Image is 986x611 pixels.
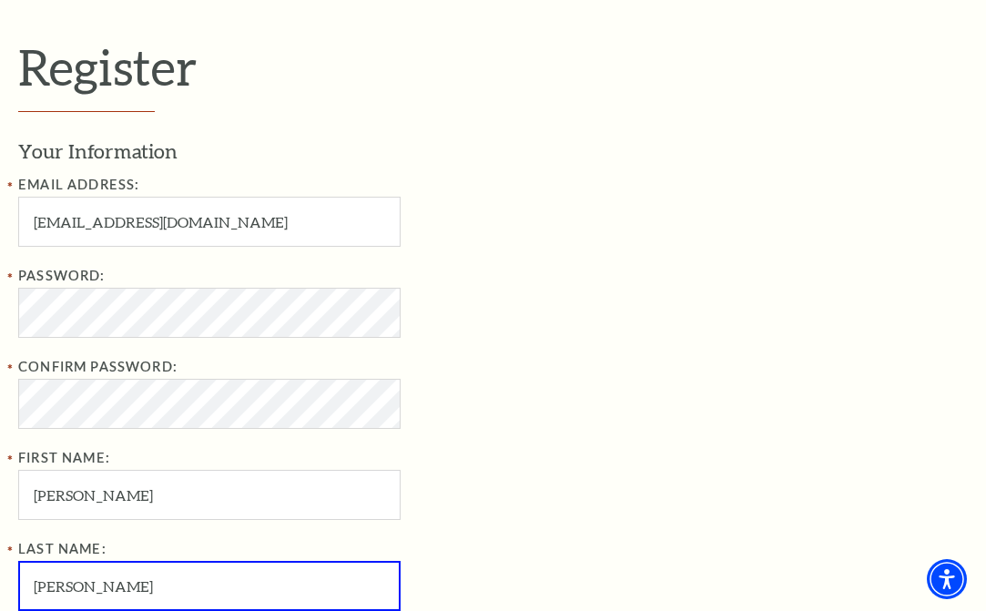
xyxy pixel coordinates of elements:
[18,268,106,283] label: Password:
[18,450,110,465] label: First Name:
[18,137,610,166] h3: Your Information
[18,541,107,556] label: Last Name:
[927,559,967,599] div: Accessibility Menu
[18,197,401,247] input: Email Address:
[18,359,178,374] label: Confirm Password:
[18,177,139,192] label: Email Address:
[18,37,968,112] h1: Register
